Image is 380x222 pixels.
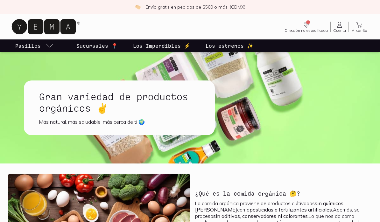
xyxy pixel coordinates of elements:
[24,80,235,135] a: Gran variedad de productos orgánicos ✌️Más natural, más saludable, más cerca de ti 🌍
[133,42,190,50] p: Los Imperdibles ⚡️
[213,213,309,219] b: sin aditivos, conservadores ni colorantes.
[15,42,41,50] p: Pasillos
[282,21,330,32] a: Dirección no especificada
[144,4,245,10] p: ¡Envío gratis en pedidos de $500 o más! (CDMX)
[132,39,192,52] a: Los Imperdibles ⚡️
[39,119,200,125] div: Más natural, más saludable, más cerca de ti 🌍
[349,21,370,32] a: Mi carrito
[250,206,333,213] b: pesticidas o fertilizantes artificiales.
[206,42,253,50] p: Los estrenos ✨
[195,200,343,213] b: sin químicos [PERSON_NAME]
[135,4,141,10] img: check
[351,29,367,32] span: Mi carrito
[285,29,328,32] span: Dirección no especificada
[204,39,255,52] a: Los estrenos ✨
[75,39,119,52] a: Sucursales 📍
[333,29,346,32] span: Cuenta
[39,91,200,114] h1: Gran variedad de productos orgánicos ✌️
[195,189,300,198] h3: ¿Qué es la comida orgánica 🤔?
[331,21,348,32] a: Cuenta
[14,39,55,52] a: pasillo-todos-link
[76,42,118,50] p: Sucursales 📍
